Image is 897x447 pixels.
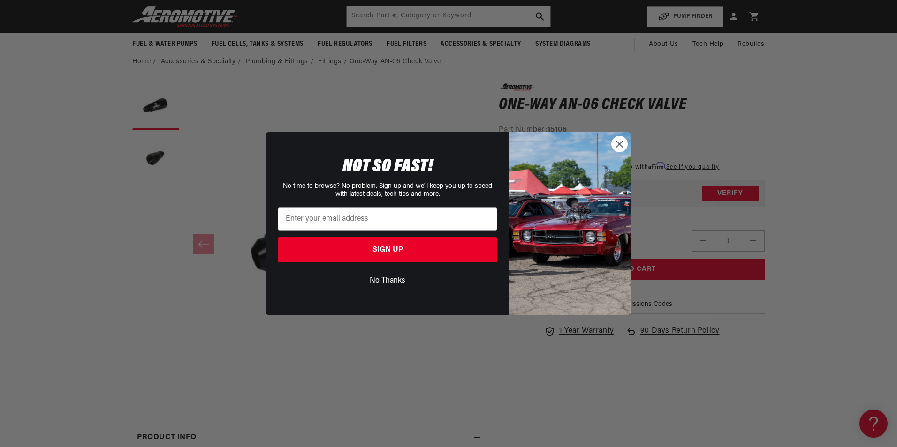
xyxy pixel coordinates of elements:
[611,136,628,152] button: Close dialog
[278,237,497,262] button: SIGN UP
[278,272,497,290] button: No Thanks
[509,132,631,315] img: 85cdd541-2605-488b-b08c-a5ee7b438a35.jpeg
[278,207,497,231] input: Enter your email address
[342,157,433,176] span: NOT SO FAST!
[283,183,492,198] span: No time to browse? No problem. Sign up and we'll keep you up to speed with latest deals, tech tip...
